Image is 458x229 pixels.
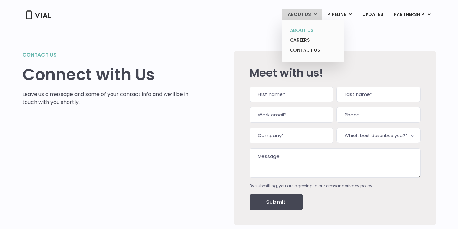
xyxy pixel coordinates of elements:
img: Vial Logo [26,10,51,19]
a: UPDATES [357,9,388,20]
input: Submit [250,194,303,210]
input: Last name* [336,87,420,102]
a: PARTNERSHIPMenu Toggle [389,9,436,20]
a: CONTACT US [285,45,341,56]
a: ABOUT USMenu Toggle [282,9,322,20]
input: Work email* [250,107,333,123]
a: CAREERS [285,35,341,45]
h2: Contact us [22,51,189,59]
a: ABOUT US [285,26,341,36]
input: Company* [250,128,333,143]
input: Phone [336,107,420,123]
h2: Meet with us! [250,67,421,79]
a: PIPELINEMenu Toggle [322,9,357,20]
p: Leave us a message and some of your contact info and we’ll be in touch with you shortly. [22,91,189,106]
span: Which best describes you?* [336,128,420,143]
a: privacy policy [345,183,372,189]
div: By submitting, you are agreeing to our and [250,183,421,189]
h1: Connect with Us [22,65,189,84]
a: terms [325,183,336,189]
input: First name* [250,87,333,102]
